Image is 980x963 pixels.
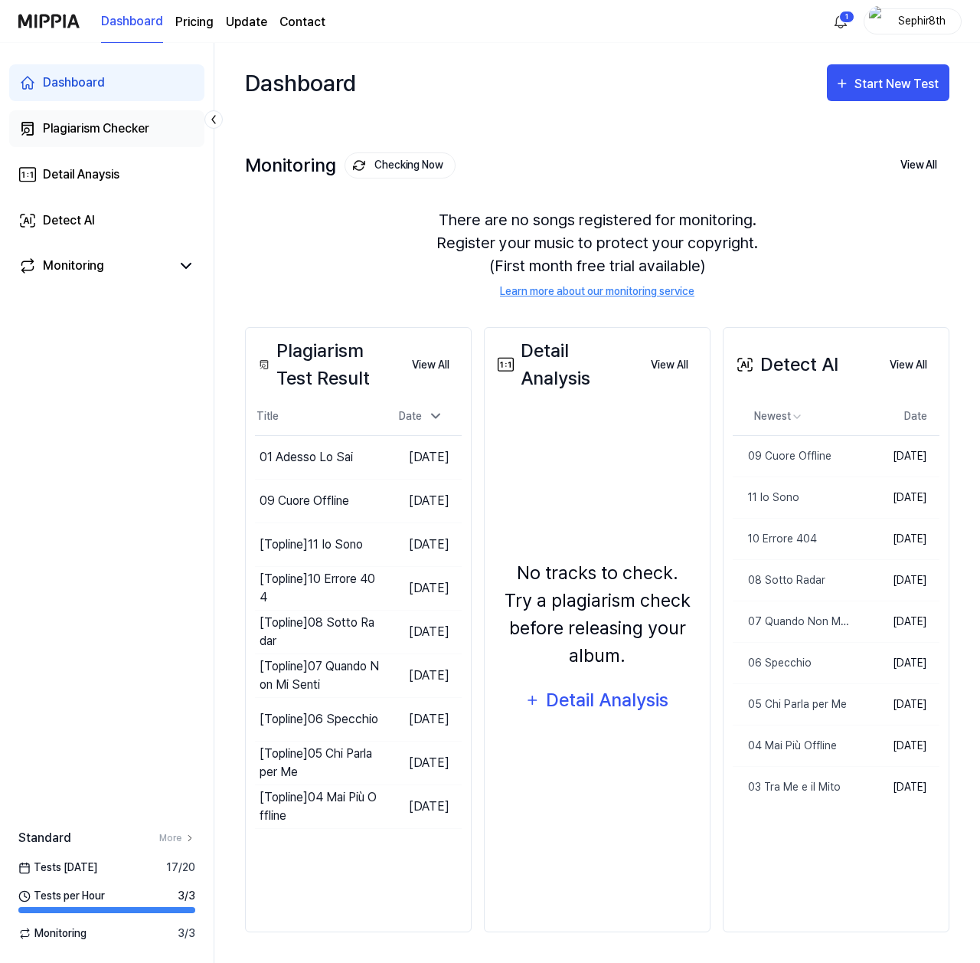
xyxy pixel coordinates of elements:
[851,435,939,477] td: [DATE]
[733,572,825,588] div: 08 Sotto Radar
[43,120,149,138] div: Plagiarism Checker
[260,788,381,825] div: [Topline] 04 Mai Più Offline
[178,888,195,904] span: 3 / 3
[400,349,462,381] a: View All
[381,435,462,479] td: [DATE]
[733,351,838,378] div: Detect AI
[18,888,105,904] span: Tests per Hour
[733,643,851,683] a: 06 Specchio
[260,710,378,729] div: [Topline] 06 Specchio
[43,211,95,230] div: Detect AI
[245,152,456,179] div: Monitoring
[839,11,854,23] div: 1
[381,741,462,784] td: [DATE]
[733,448,831,464] div: 09 Cuore Offline
[827,64,949,101] button: Start New Test
[500,283,694,300] a: Learn more about our monitoring service
[828,9,853,34] button: 알림1
[733,436,851,477] a: 09 Cuore Offline
[43,165,119,184] div: Detail Anaysis
[639,349,701,381] a: View All
[9,64,204,101] a: Dashboard
[494,337,639,392] div: Detail Analysis
[733,614,851,630] div: 07 Quando Non Mi Senti
[260,745,381,781] div: [Topline] 05 Chi Parla per Me
[18,257,171,275] a: Monitoring
[851,398,939,435] th: Date
[733,684,851,725] a: 05 Chi Parla per Me
[515,682,679,719] button: Detail Analysis
[18,925,87,942] span: Monitoring
[18,860,97,876] span: Tests [DATE]
[9,202,204,239] a: Detect AI
[733,726,851,766] a: 04 Mai Più Offline
[279,13,325,31] a: Contact
[255,337,400,392] div: Plagiarism Test Result
[352,158,367,172] img: monitoring Icon
[43,74,105,92] div: Dashboard
[381,784,462,828] td: [DATE]
[43,257,104,275] div: Monitoring
[733,531,817,547] div: 10 Errore 404
[175,13,214,31] button: Pricing
[260,492,349,510] div: 09 Cuore Offline
[226,13,267,31] a: Update
[178,925,195,942] span: 3 / 3
[733,477,851,518] a: 11 Io Sono
[851,601,939,642] td: [DATE]
[864,8,962,34] button: profileSephir8th
[166,860,195,876] span: 17 / 20
[260,657,381,694] div: [Topline] 07 Quando Non Mi Senti
[869,6,887,37] img: profile
[18,829,71,847] span: Standard
[877,349,939,381] a: View All
[733,738,837,754] div: 04 Mai Più Offline
[381,697,462,741] td: [DATE]
[101,1,163,43] a: Dashboard
[733,519,851,559] a: 10 Errore 404
[9,156,204,193] a: Detail Anaysis
[851,766,939,807] td: [DATE]
[877,350,939,381] button: View All
[851,518,939,559] td: [DATE]
[381,522,462,566] td: [DATE]
[831,12,850,31] img: 알림
[733,767,851,807] a: 03 Tra Me e il Mito
[851,559,939,601] td: [DATE]
[854,74,942,94] div: Start New Test
[733,696,847,712] div: 05 Chi Parla per Me
[733,655,812,671] div: 06 Specchio
[9,110,204,147] a: Plagiarism Checker
[494,559,701,670] div: No tracks to check. Try a plagiarism check before releasing your album.
[851,683,939,725] td: [DATE]
[381,479,462,522] td: [DATE]
[733,560,851,601] a: 08 Sotto Radar
[733,490,799,506] div: 11 Io Sono
[245,190,949,318] div: There are no songs registered for monitoring. Register your music to protect your copyright. (Fir...
[260,614,381,650] div: [Topline] 08 Sotto Radar
[345,152,456,179] button: Checking Now
[381,653,462,697] td: [DATE]
[892,12,952,29] div: Sephir8th
[733,601,851,642] a: 07 Quando Non Mi Senti
[260,536,363,554] div: [Topline] 11 Io Sono
[159,831,195,845] a: More
[545,686,670,715] div: Detail Analysis
[381,566,462,610] td: [DATE]
[851,725,939,766] td: [DATE]
[733,779,841,795] div: 03 Tra Me e il Mito
[381,610,462,653] td: [DATE]
[888,149,949,182] button: View All
[255,398,381,435] th: Title
[851,477,939,518] td: [DATE]
[639,350,701,381] button: View All
[245,58,356,107] div: Dashboard
[393,404,449,429] div: Date
[400,350,462,381] button: View All
[851,642,939,683] td: [DATE]
[260,448,353,467] div: 01 Adesso Lo Sai
[260,570,381,607] div: [Topline] 10 Errore 404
